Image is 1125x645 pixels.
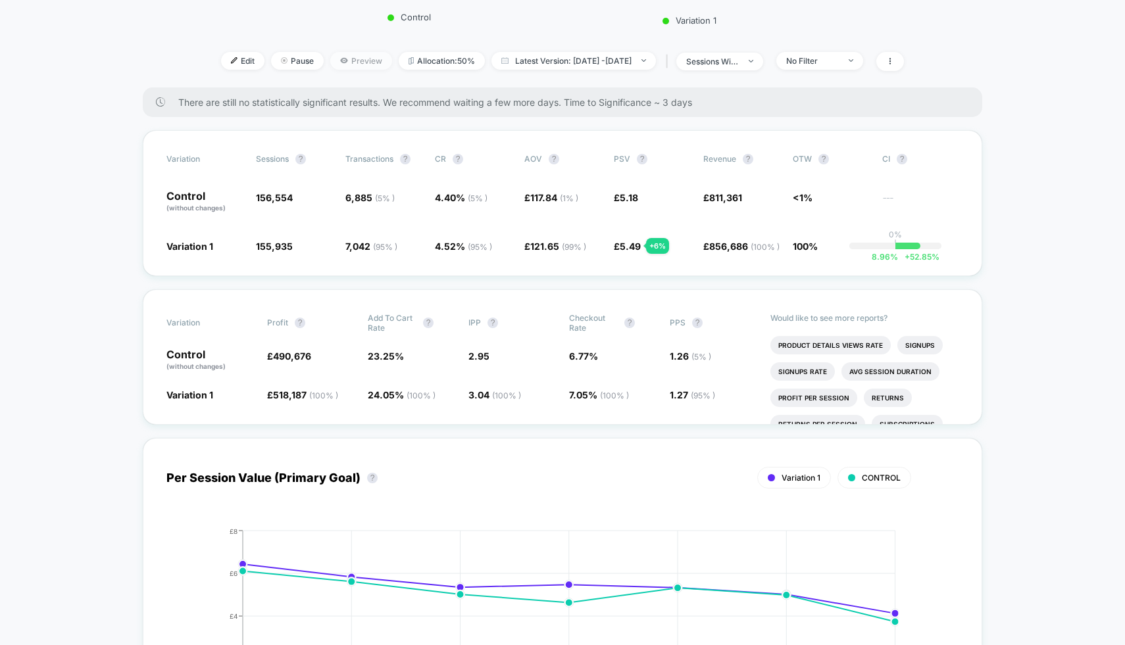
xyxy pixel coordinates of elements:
[492,391,521,400] span: ( 100 % )
[872,252,898,262] span: 8.96 %
[273,350,311,362] span: 490,676
[281,57,287,64] img: end
[256,241,293,252] span: 155,935
[273,389,338,400] span: 518,187
[178,97,956,108] span: There are still no statistically significant results. We recommend waiting a few more days . Time...
[562,242,586,252] span: ( 99 % )
[770,362,835,381] li: Signups Rate
[166,389,213,400] span: Variation 1
[468,242,492,252] span: ( 95 % )
[614,241,641,252] span: £
[309,391,338,400] span: ( 100 % )
[898,252,939,262] span: 52.85 %
[691,391,715,400] span: ( 95 % )
[295,318,305,328] button: ?
[166,191,243,213] p: Control
[703,192,742,203] span: £
[872,415,943,433] li: Subscriptions
[770,389,857,407] li: Profit Per Session
[367,473,378,483] button: ?
[751,242,780,252] span: ( 100 % )
[166,313,239,333] span: Variation
[166,204,226,212] span: (without changes)
[166,349,254,371] p: Control
[569,389,629,400] span: 7.05 %
[488,318,498,328] button: ?
[330,52,392,70] span: Preview
[166,241,213,252] span: Variation 1
[641,59,646,62] img: end
[231,57,238,64] img: edit
[435,154,446,164] span: CR
[709,241,780,252] span: 856,686
[468,193,488,203] span: ( 5 % )
[614,154,630,164] span: PSV
[574,15,805,26] p: Variation 1
[749,60,753,62] img: end
[646,238,669,254] div: + 6 %
[267,350,311,362] span: £
[468,350,489,362] span: 2.95
[703,154,736,164] span: Revenue
[894,239,897,249] p: |
[897,336,943,354] li: Signups
[637,154,647,164] button: ?
[271,52,324,70] span: Pause
[368,389,436,400] span: 24.05 %
[841,362,939,381] li: Avg Session Duration
[793,154,865,164] span: OTW
[524,192,578,203] span: £
[889,229,902,239] p: 0%
[407,391,436,400] span: ( 100 % )
[905,252,910,262] span: +
[435,241,492,252] span: 4.52 %
[400,154,411,164] button: ?
[691,352,711,362] span: ( 5 % )
[423,318,434,328] button: ?
[230,527,238,535] tspan: £8
[166,154,239,164] span: Variation
[560,193,578,203] span: ( 1 % )
[491,52,656,70] span: Latest Version: [DATE] - [DATE]
[614,192,638,203] span: £
[375,193,395,203] span: ( 5 % )
[703,241,780,252] span: £
[864,389,912,407] li: Returns
[230,611,238,619] tspan: £4
[770,336,891,354] li: Product Details Views Rate
[624,318,635,328] button: ?
[435,192,488,203] span: 4.40 %
[345,241,397,252] span: 7,042
[368,350,404,362] span: 23.25 %
[882,194,959,213] span: ---
[897,154,907,164] button: ?
[524,241,586,252] span: £
[524,154,542,164] span: AOV
[692,318,703,328] button: ?
[670,389,715,400] span: 1.27
[743,154,753,164] button: ?
[662,52,676,71] span: |
[368,313,416,333] span: Add To Cart Rate
[793,192,813,203] span: <1%
[468,318,481,327] span: IPP
[569,313,618,333] span: Checkout Rate
[166,362,226,370] span: (without changes)
[882,154,955,164] span: CI
[770,313,959,323] p: Would like to see more reports?
[399,52,485,70] span: Allocation: 50%
[549,154,559,164] button: ?
[818,154,829,164] button: ?
[862,473,901,483] span: CONTROL
[373,242,397,252] span: ( 95 % )
[849,59,853,62] img: end
[600,391,629,400] span: ( 100 % )
[530,192,578,203] span: 117.84
[782,473,820,483] span: Variation 1
[409,57,414,64] img: rebalance
[345,192,395,203] span: 6,885
[295,154,306,164] button: ?
[221,52,264,70] span: Edit
[256,154,289,164] span: Sessions
[686,57,739,66] div: sessions with impression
